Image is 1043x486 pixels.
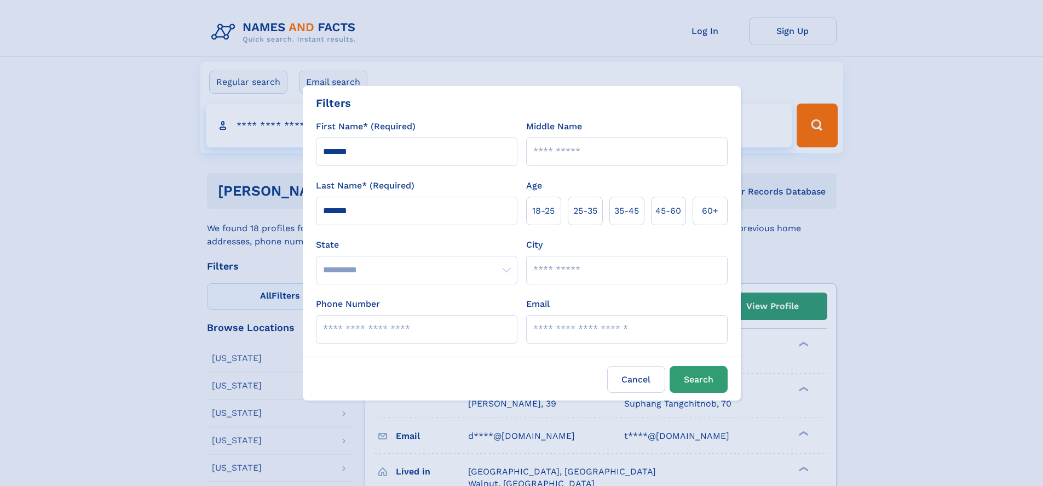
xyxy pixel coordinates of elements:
[526,120,582,133] label: Middle Name
[316,298,380,311] label: Phone Number
[316,95,351,111] div: Filters
[316,120,416,133] label: First Name* (Required)
[316,179,414,192] label: Last Name* (Required)
[526,179,542,192] label: Age
[607,366,665,393] label: Cancel
[702,204,718,218] span: 60+
[526,238,543,251] label: City
[316,238,517,251] label: State
[526,298,550,311] label: Email
[614,204,639,218] span: 35‑45
[670,366,728,393] button: Search
[573,204,597,218] span: 25‑35
[655,204,681,218] span: 45‑60
[532,204,555,218] span: 18‑25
